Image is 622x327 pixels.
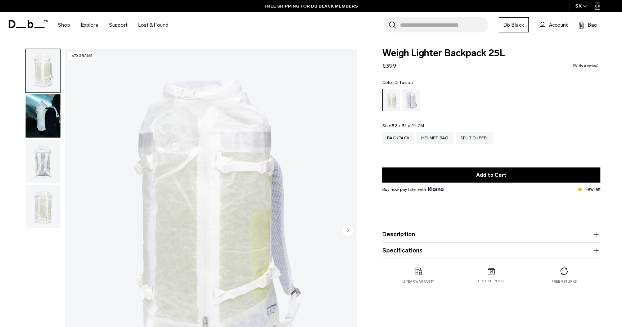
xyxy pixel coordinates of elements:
[26,49,60,92] img: Weigh Lighter Backpack 25L Diffusion
[58,12,70,38] a: Shop
[265,3,358,9] a: FREE SHIPPING FOR DB BLACK MEMBERS
[25,94,61,138] button: Weigh Lighter Backpack 25L Diffusion
[342,225,353,237] button: Next slide
[549,21,568,29] span: Account
[392,123,424,128] span: 52 x 31 x 21 CM
[138,12,168,38] a: Lost & Found
[478,279,504,284] p: Free shipping
[402,89,420,111] a: Aurora
[578,21,597,29] button: Bag
[25,139,61,183] button: Weigh Lighter Backpack 25L Diffusion
[382,62,396,69] span: €399
[382,167,600,183] button: Add to Cart
[109,12,127,38] a: Support
[25,49,61,93] button: Weigh Lighter Backpack 25L Diffusion
[26,140,60,183] img: Weigh Lighter Backpack 25L Diffusion
[382,230,600,239] button: Description
[540,21,568,29] a: Account
[588,21,597,29] span: Bag
[456,132,493,144] a: Split Duffel
[26,94,60,138] img: Weigh Lighter Backpack 25L Diffusion
[416,132,454,144] a: Helmet Bag
[395,80,413,85] span: Diffusion
[382,49,600,58] span: Weigh Lighter Backpack 25L
[382,132,414,144] a: Backpack
[26,185,60,228] img: Weigh Lighter Backpack 25L Diffusion
[382,124,424,128] legend: Size:
[403,279,434,284] p: 2 year warranty
[428,187,443,191] img: {"height" => 20, "alt" => "Klarna"}
[585,186,600,193] p: Few left
[81,12,98,38] a: Explore
[53,12,174,38] nav: Main Navigation
[382,246,600,255] button: Specifications
[382,186,443,193] span: Buy now pay later with
[573,64,599,67] a: Write a review
[68,52,96,60] p: 470 grams
[25,184,61,228] button: Weigh Lighter Backpack 25L Diffusion
[551,279,577,284] p: Free returns
[499,17,529,32] a: Db Black
[382,89,400,111] a: Diffusion
[382,80,413,85] legend: Color:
